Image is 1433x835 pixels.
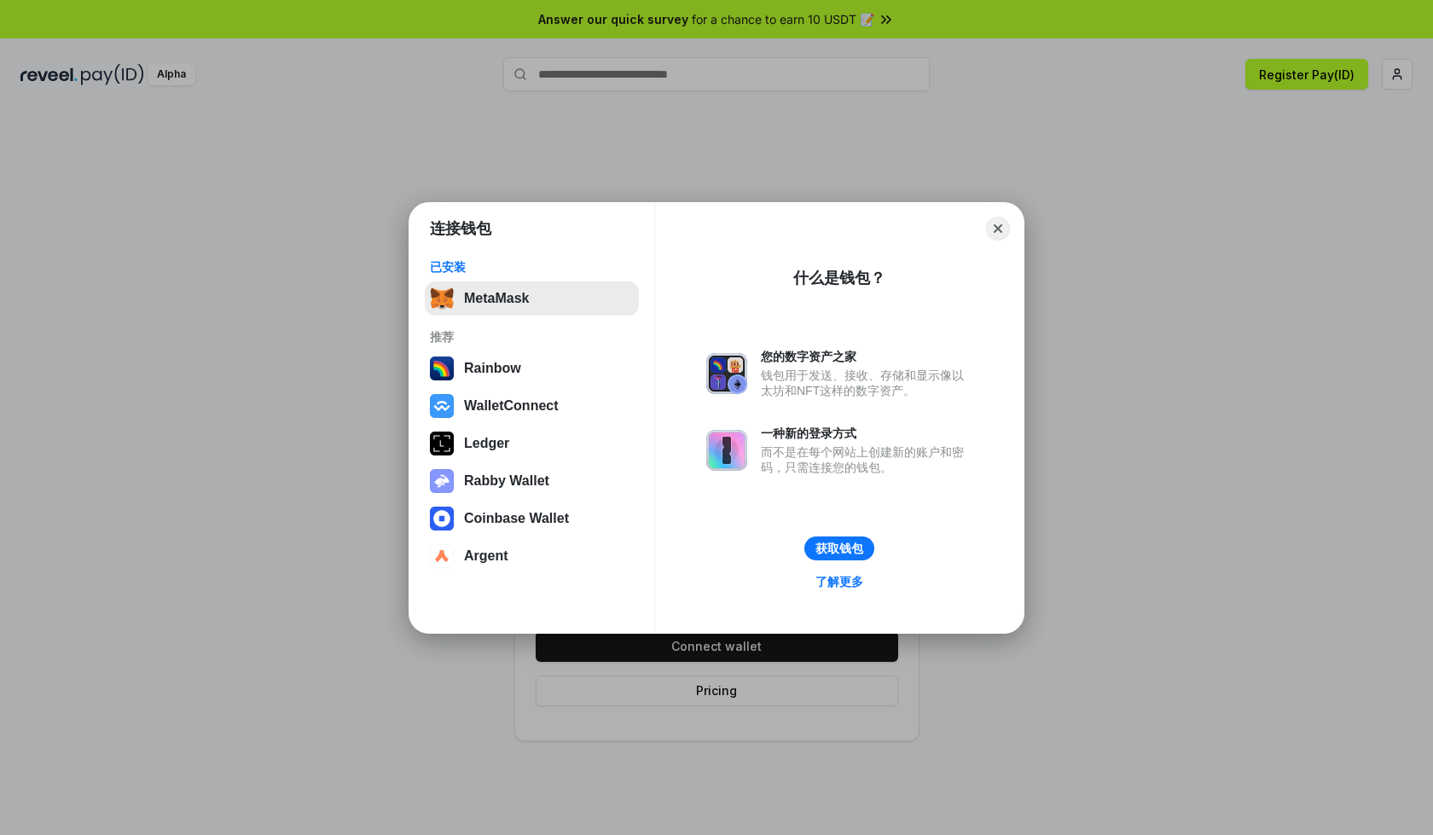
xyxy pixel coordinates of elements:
[761,349,972,364] div: 您的数字资产之家
[425,389,639,423] button: WalletConnect
[430,287,454,310] img: svg+xml,%3Csvg%20fill%3D%22none%22%20height%3D%2233%22%20viewBox%3D%220%200%2035%2033%22%20width%...
[464,548,508,564] div: Argent
[815,541,863,556] div: 获取钱包
[986,217,1010,241] button: Close
[425,464,639,498] button: Rabby Wallet
[425,502,639,536] button: Coinbase Wallet
[464,473,549,489] div: Rabby Wallet
[464,361,521,376] div: Rainbow
[430,259,634,275] div: 已安装
[430,507,454,531] img: svg+xml,%3Csvg%20width%3D%2228%22%20height%3D%2228%22%20viewBox%3D%220%200%2028%2028%22%20fill%3D...
[805,571,873,593] a: 了解更多
[815,574,863,589] div: 了解更多
[430,544,454,568] img: svg+xml,%3Csvg%20width%3D%2228%22%20height%3D%2228%22%20viewBox%3D%220%200%2028%2028%22%20fill%3D...
[430,329,634,345] div: 推荐
[706,353,747,394] img: svg+xml,%3Csvg%20xmlns%3D%22http%3A%2F%2Fwww.w3.org%2F2000%2Fsvg%22%20fill%3D%22none%22%20viewBox...
[464,511,569,526] div: Coinbase Wallet
[430,394,454,418] img: svg+xml,%3Csvg%20width%3D%2228%22%20height%3D%2228%22%20viewBox%3D%220%200%2028%2028%22%20fill%3D...
[706,430,747,471] img: svg+xml,%3Csvg%20xmlns%3D%22http%3A%2F%2Fwww.w3.org%2F2000%2Fsvg%22%20fill%3D%22none%22%20viewBox...
[425,351,639,386] button: Rainbow
[761,368,972,398] div: 钱包用于发送、接收、存储和显示像以太坊和NFT这样的数字资产。
[804,536,874,560] button: 获取钱包
[430,357,454,380] img: svg+xml,%3Csvg%20width%3D%22120%22%20height%3D%22120%22%20viewBox%3D%220%200%20120%20120%22%20fil...
[761,444,972,475] div: 而不是在每个网站上创建新的账户和密码，只需连接您的钱包。
[464,436,509,451] div: Ledger
[464,398,559,414] div: WalletConnect
[430,218,491,239] h1: 连接钱包
[761,426,972,441] div: 一种新的登录方式
[425,426,639,461] button: Ledger
[425,539,639,573] button: Argent
[430,469,454,493] img: svg+xml,%3Csvg%20xmlns%3D%22http%3A%2F%2Fwww.w3.org%2F2000%2Fsvg%22%20fill%3D%22none%22%20viewBox...
[430,432,454,455] img: svg+xml,%3Csvg%20xmlns%3D%22http%3A%2F%2Fwww.w3.org%2F2000%2Fsvg%22%20width%3D%2228%22%20height%3...
[793,268,885,288] div: 什么是钱包？
[464,291,529,306] div: MetaMask
[425,281,639,316] button: MetaMask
